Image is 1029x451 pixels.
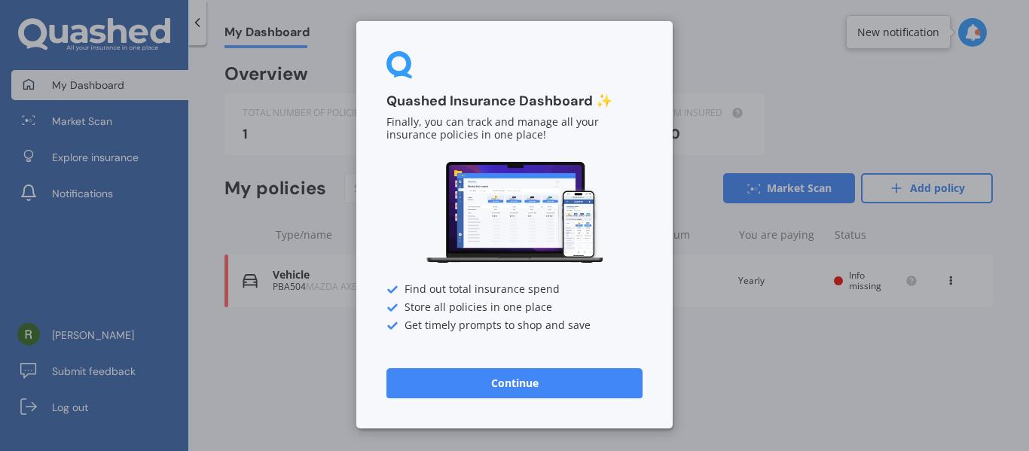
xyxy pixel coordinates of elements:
[386,302,643,314] div: Store all policies in one place
[386,93,643,110] h3: Quashed Insurance Dashboard ✨
[424,160,605,266] img: Dashboard
[386,320,643,332] div: Get timely prompts to shop and save
[386,284,643,296] div: Find out total insurance spend
[386,368,643,398] button: Continue
[386,116,643,142] p: Finally, you can track and manage all your insurance policies in one place!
